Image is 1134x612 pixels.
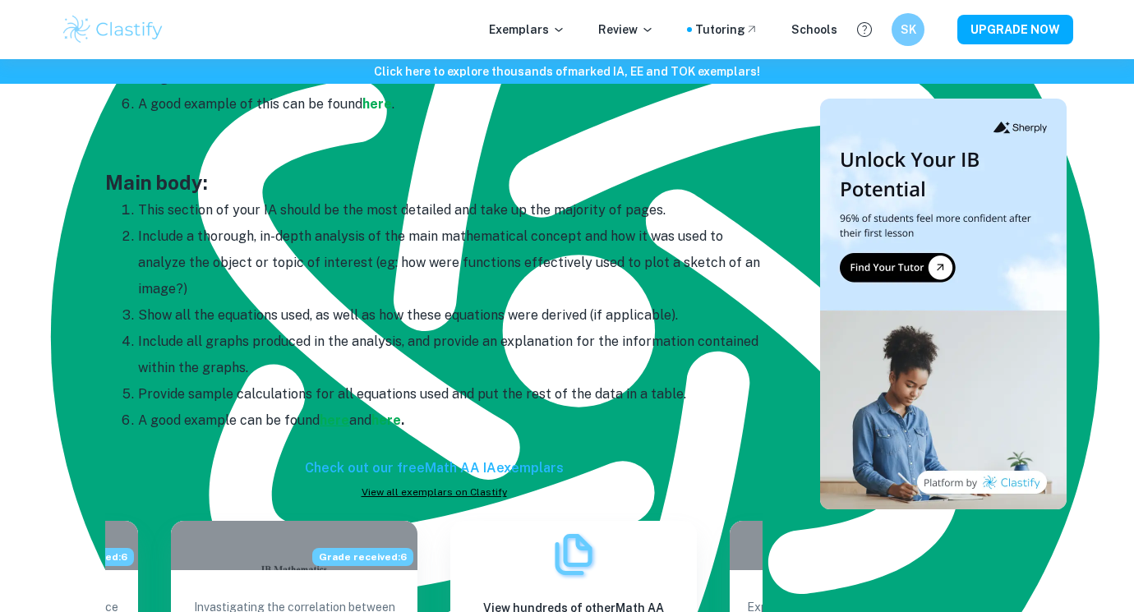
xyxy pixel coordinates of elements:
a: here [371,412,401,428]
button: UPGRADE NOW [957,15,1073,44]
li: Show all the equations used, as well as how these equations were derived (if applicable). [138,302,763,329]
img: Exemplars [549,530,598,579]
h6: SK [899,21,918,39]
a: Schools [791,21,837,39]
a: View all exemplars on Clastify [105,485,763,499]
li: Provide sample calculations for all equations used and put the rest of the data in a table. [138,381,763,407]
p: Review [598,21,654,39]
img: Thumbnail [820,99,1067,509]
a: here [320,412,349,428]
p: Exemplars [489,21,565,39]
a: here [362,96,392,112]
li: This section of your IA should be the most detailed and take up the majority of pages. [138,197,763,223]
span: Grade received: 6 [312,548,413,566]
img: Clastify logo [61,13,165,46]
button: Help and Feedback [850,16,878,44]
button: SK [892,13,924,46]
li: A good example can be found and [138,407,763,434]
h6: Click here to explore thousands of marked IA, EE and TOK exemplars ! [3,62,1131,81]
strong: . [401,412,404,428]
h6: Check out our free Math AA IA exemplars [105,458,763,478]
li: Include a thorough, in-depth analysis of the main mathematical concept and how it was used to ana... [138,223,763,302]
a: Tutoring [695,21,758,39]
li: A good example of this can be found . [138,91,763,117]
h3: Main body: [105,168,763,197]
li: Include all graphs produced in the analysis, and provide an explanation for the information conta... [138,329,763,381]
